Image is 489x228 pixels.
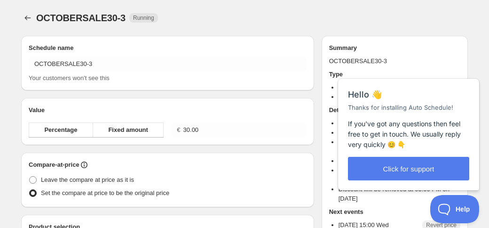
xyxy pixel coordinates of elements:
[29,106,307,115] h2: Value
[329,106,460,115] h2: Details
[329,207,460,217] h2: Next events
[41,176,134,183] span: Leave the compare at price as it is
[44,125,77,135] span: Percentage
[29,122,93,138] button: Percentage
[177,126,180,133] span: €
[41,189,169,196] span: Set the compare at price to be the original price
[29,43,307,53] h2: Schedule name
[29,74,110,81] span: Your customers won't see this
[333,55,485,195] iframe: Help Scout Beacon - Messages and Notifications
[29,160,79,170] h2: Compare-at-price
[93,122,164,138] button: Fixed amount
[329,43,460,53] h2: Summary
[329,70,460,79] h2: Type
[430,195,480,223] iframe: Help Scout Beacon - Open
[329,57,460,66] p: OCTOBERSALE30-3
[36,13,126,23] span: OCTOBERSALE30-3
[133,14,154,22] span: Running
[108,125,148,135] span: Fixed amount
[21,11,34,24] button: Schedules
